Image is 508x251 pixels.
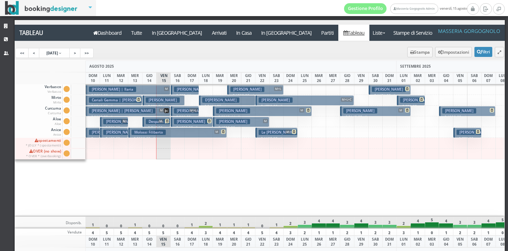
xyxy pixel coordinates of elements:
[86,127,100,138] button: [PERSON_NAME] | [PERSON_NAME] € 484.88
[89,64,114,69] span: AGOSTO 2025
[312,217,326,228] div: 4
[231,25,257,41] a: In Casa
[85,72,100,84] div: DOM 10
[15,217,86,228] div: Disponib.
[278,136,290,141] small: 3 notti
[15,228,86,236] div: Vendute
[5,1,78,15] img: BookingDesigner.com
[157,72,171,84] div: VEN 15
[467,228,482,236] div: 2
[326,72,340,84] div: MER 27
[89,103,140,109] p: € 3213.00
[453,72,468,84] div: VEN 05
[114,236,128,247] div: MAR 12
[407,47,433,57] button: Stampa
[368,217,383,228] div: 3
[213,106,312,116] button: [PERSON_NAME] M € 2365.44 7 notti
[26,154,61,158] small: * OVER * (overbooking)
[425,217,439,228] div: 5
[53,100,61,104] small: Mirto
[100,236,114,247] div: LUN 11
[341,97,353,102] span: M+L+C
[453,217,468,228] div: 3
[128,72,143,84] div: MER 13
[439,217,453,228] div: 4
[128,217,143,228] div: 1
[255,228,270,236] div: 5
[142,217,157,228] div: 0
[103,136,126,147] p: € 460.00
[241,236,256,247] div: GIO 21
[216,125,267,131] p: € 1320.00
[202,103,253,109] p: € 2404.80
[249,93,262,98] small: 4 notti
[382,228,397,236] div: 2
[230,87,264,92] h3: [PERSON_NAME]
[461,115,473,120] small: 4 notti
[338,25,369,41] a: Tableau
[467,236,482,247] div: SAB 06
[368,236,383,247] div: SAB 30
[369,85,411,95] button: [PERSON_NAME] € 1174.50 3 notti
[85,228,100,236] div: 4
[44,85,62,94] span: Verbasco
[298,228,312,236] div: 2
[156,217,171,228] div: 0
[227,228,241,236] div: 4
[326,228,340,236] div: 1
[53,132,61,136] small: Anice
[481,72,496,84] div: DOM 07
[368,228,383,236] div: 2
[457,130,490,135] h3: [PERSON_NAME]
[213,72,227,84] div: MAR 19
[474,47,492,57] button: Filtri
[213,217,227,228] div: 1
[28,48,40,58] a: <
[85,217,100,228] div: 1
[100,228,114,236] div: 5
[255,127,298,138] button: Le [PERSON_NAME] M € 1192.32 3 notti
[255,217,270,228] div: 0
[400,64,431,69] span: SETTEMBRE 2025
[150,136,163,141] small: 7 notti
[425,236,439,247] div: MER 03
[269,217,284,228] div: 1
[298,236,312,247] div: LUN 25
[269,228,284,236] div: 4
[131,136,225,141] p: € 2390.85
[397,228,411,236] div: 3
[269,72,284,84] div: SAB 23
[184,72,199,84] div: DOM 17
[156,228,171,236] div: 5
[340,228,354,236] div: 2
[213,228,227,236] div: 4
[89,130,155,135] h3: [PERSON_NAME] | [PERSON_NAME]
[48,111,61,115] small: Curcuma
[344,3,387,14] a: Gestione Profilo
[213,117,269,127] button: [PERSON_NAME] M € 1320.00 4 notti
[89,87,136,92] h3: [PERSON_NAME] | Ilaria
[278,104,290,109] small: 7 notti
[398,108,403,112] span: M
[159,108,164,112] span: M
[158,119,163,123] span: M
[128,236,143,247] div: MER 13
[453,127,482,138] button: [PERSON_NAME] € 770.00 2 notti
[397,72,411,84] div: LUN 01
[400,97,434,103] h3: [PERSON_NAME]
[174,108,208,114] h3: [PERSON_NAME]
[425,228,439,236] div: 0
[283,217,298,228] div: 2
[147,25,207,41] a: In [GEOGRAPHIC_DATA]
[227,85,284,95] button: [PERSON_NAME] M+L € 1500.00 4 notti
[156,236,171,247] div: VEN 15
[372,87,406,92] h3: [PERSON_NAME]
[25,149,63,159] span: OVER (no show)
[298,217,312,228] div: 3
[100,127,128,138] button: [PERSON_NAME] | [PERSON_NAME] € 460.00 2 notti
[174,93,197,104] p: € 632.44
[108,115,120,120] small: 8 notti
[199,217,213,228] div: 2
[142,228,157,236] div: 5
[439,72,453,84] div: GIO 04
